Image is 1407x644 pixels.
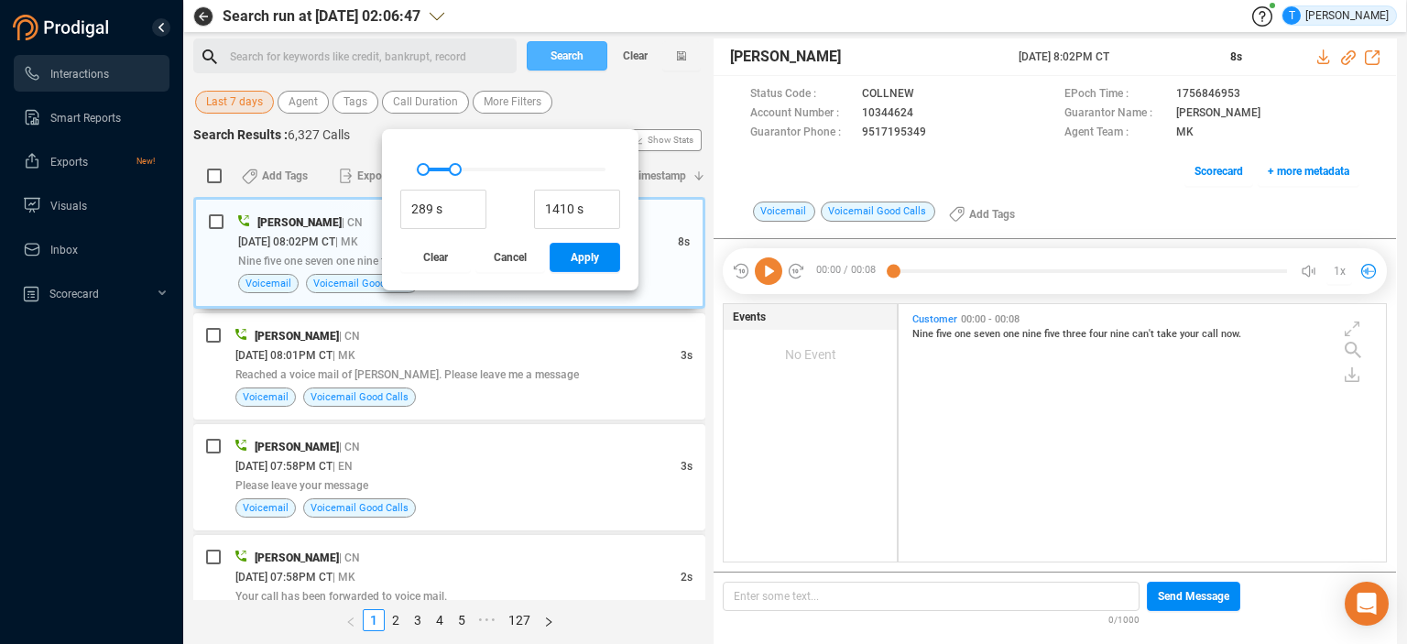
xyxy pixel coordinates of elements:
span: right [543,617,554,628]
span: [DATE] 07:58PM CT [235,460,333,473]
li: Interactions [14,55,169,92]
span: [DATE] 8:02PM CT [1019,49,1208,65]
div: [PERSON_NAME]| CN[DATE] 08:02PM CT| MK8sNine five one seven one nine five three four nine can't t... [193,197,705,309]
span: [DATE] 08:01PM CT [235,349,333,362]
span: Clear [623,41,648,71]
span: now. [1221,328,1241,340]
a: 1 [364,610,384,630]
div: Open Intercom Messenger [1345,582,1389,626]
span: + more metadata [1268,157,1349,186]
span: 6,327 Calls [288,127,350,142]
span: New! [136,143,155,180]
span: Nine [912,328,936,340]
button: Show Stats [624,129,702,151]
button: Last 7 days [195,91,274,114]
span: nine [1110,328,1132,340]
span: More Filters [484,91,541,114]
a: 3 [408,610,428,630]
span: 00:00 / 00:08 [805,257,893,285]
span: Clear [423,243,448,272]
span: Show Stats [648,30,693,250]
span: | EN [333,460,353,473]
span: [PERSON_NAME] [255,441,339,453]
a: 5 [452,610,472,630]
button: Cancel [475,243,546,272]
button: right [537,609,561,631]
button: left [339,609,363,631]
span: Export [357,161,389,191]
li: Exports [14,143,169,180]
span: 2s [681,571,693,584]
button: Add Tags [938,200,1026,229]
button: + more metadata [1258,157,1359,186]
span: Agent Team : [1064,124,1167,143]
span: | CN [342,216,363,229]
li: Next Page [537,609,561,631]
li: Visuals [14,187,169,224]
button: Sort by: Timestamp [581,161,705,191]
span: COLLNEW [862,85,914,104]
span: | CN [339,441,360,453]
li: Inbox [14,231,169,267]
span: three [1063,328,1089,340]
span: Reached a voice mail of [PERSON_NAME]. Please leave me a message [235,368,579,381]
div: [PERSON_NAME]| CN[DATE] 08:01PM CT| MK3sReached a voice mail of [PERSON_NAME]. Please leave me a ... [193,313,705,420]
a: Visuals [23,187,155,224]
span: [PERSON_NAME] [257,216,342,229]
a: 2 [386,610,406,630]
span: 0/1000 [1108,611,1140,627]
div: grid [908,309,1386,561]
span: Voicemail Good Calls [313,275,411,292]
span: EPoch Time : [1064,85,1167,104]
span: Status Code : [750,85,853,104]
span: | MK [333,349,355,362]
span: Guarantor Name : [1064,104,1167,124]
li: Smart Reports [14,99,169,136]
span: [PERSON_NAME] [730,46,841,68]
span: | MK [333,571,355,584]
span: Inbox [50,244,78,257]
div: [PERSON_NAME]| CN[DATE] 07:58PM CT| MK2sYour call has been forwarded to voice mail. [193,535,705,641]
span: 10344624 [862,104,913,124]
span: Agent [289,91,318,114]
span: can't [1132,328,1157,340]
button: More Filters [473,91,552,114]
span: | CN [339,330,360,343]
button: Agent [278,91,329,114]
button: Apply [550,243,620,272]
span: take [1157,328,1180,340]
span: [DATE] 08:02PM CT [238,235,335,248]
span: Your call has been forwarded to voice mail. [235,590,447,603]
span: Add Tags [969,200,1015,229]
li: 3 [407,609,429,631]
span: five [936,328,954,340]
li: Previous Page [339,609,363,631]
span: Scorecard [1194,157,1243,186]
span: nine [1022,328,1044,340]
span: Smart Reports [50,112,121,125]
li: Next 5 Pages [473,609,502,631]
span: | MK [335,235,358,248]
span: Voicemail Good Calls [821,202,935,222]
button: Clear [607,41,662,71]
span: Search [551,41,584,71]
span: Customer [912,313,957,325]
span: 1756846953 [1176,85,1240,104]
span: Voicemail [753,202,815,222]
div: [PERSON_NAME] [1282,6,1389,25]
span: left [345,617,356,628]
span: 1x [1334,257,1346,286]
span: Scorecard [49,288,99,300]
a: Interactions [23,55,155,92]
span: [PERSON_NAME] [255,330,339,343]
button: Search [527,41,607,71]
span: ••• [473,609,502,631]
a: Inbox [23,231,155,267]
a: 127 [503,610,536,630]
span: Search Results : [193,127,288,142]
li: 1 [363,609,385,631]
span: Voicemail [245,275,291,292]
span: Sort by: Timestamp [592,161,686,191]
li: 5 [451,609,473,631]
span: Visuals [50,200,87,213]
